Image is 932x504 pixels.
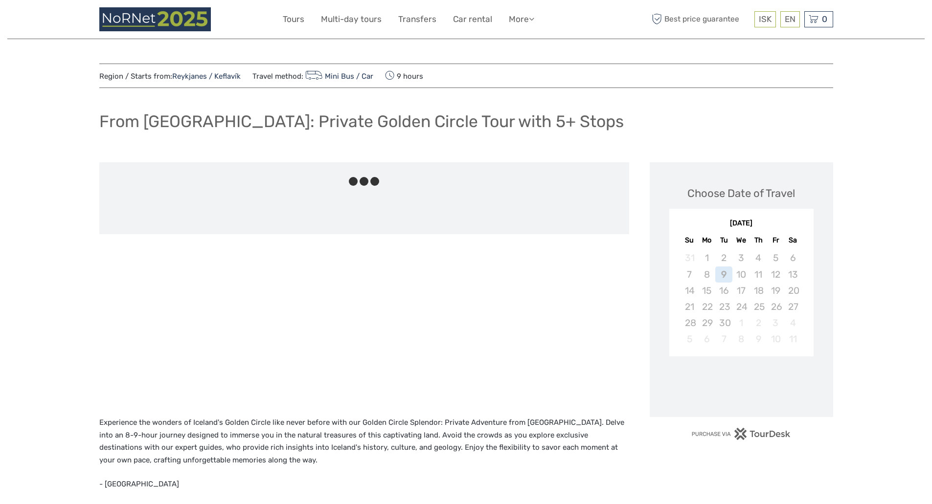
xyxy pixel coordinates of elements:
[698,299,715,315] div: Not available Monday, September 22nd, 2025
[715,283,732,299] div: Not available Tuesday, September 16th, 2025
[750,331,767,347] div: Not available Thursday, October 9th, 2025
[738,382,745,388] div: Loading...
[767,266,784,283] div: Not available Friday, September 12th, 2025
[784,331,801,347] div: Not available Saturday, October 11th, 2025
[750,250,767,266] div: Not available Thursday, September 4th, 2025
[681,234,698,247] div: Su
[715,250,732,266] div: Not available Tuesday, September 2nd, 2025
[784,315,801,331] div: Not available Saturday, October 4th, 2025
[99,478,629,491] p: - [GEOGRAPHIC_DATA]
[650,11,752,27] span: Best price guarantee
[780,11,800,27] div: EN
[767,283,784,299] div: Not available Friday, September 19th, 2025
[303,72,374,81] a: Mini Bus / Car
[681,299,698,315] div: Not available Sunday, September 21st, 2025
[681,250,698,266] div: Not available Sunday, August 31st, 2025
[681,331,698,347] div: Not available Sunday, October 5th, 2025
[715,331,732,347] div: Not available Tuesday, October 7th, 2025
[750,266,767,283] div: Not available Thursday, September 11th, 2025
[750,234,767,247] div: Th
[750,315,767,331] div: Not available Thursday, October 2nd, 2025
[750,283,767,299] div: Not available Thursday, September 18th, 2025
[732,250,750,266] div: Not available Wednesday, September 3rd, 2025
[691,428,791,440] img: PurchaseViaTourDesk.png
[99,7,211,31] img: 3258-41b625c3-b3ba-4726-b4dc-f26af99be3a7_logo_small.png
[698,331,715,347] div: Not available Monday, October 6th, 2025
[732,299,750,315] div: Not available Wednesday, September 24th, 2025
[767,315,784,331] div: Not available Friday, October 3rd, 2025
[732,283,750,299] div: Not available Wednesday, September 17th, 2025
[767,250,784,266] div: Not available Friday, September 5th, 2025
[321,12,382,26] a: Multi-day tours
[732,315,750,331] div: Not available Wednesday, October 1st, 2025
[252,69,374,83] span: Travel method:
[767,331,784,347] div: Not available Friday, October 10th, 2025
[453,12,492,26] a: Car rental
[172,72,241,81] a: Reykjanes / Keflavík
[715,234,732,247] div: Tu
[784,250,801,266] div: Not available Saturday, September 6th, 2025
[698,315,715,331] div: Not available Monday, September 29th, 2025
[283,12,304,26] a: Tours
[672,250,810,347] div: month 2025-09
[385,69,423,83] span: 9 hours
[820,14,829,24] span: 0
[767,234,784,247] div: Fr
[759,14,772,24] span: ISK
[398,12,436,26] a: Transfers
[698,234,715,247] div: Mo
[681,266,698,283] div: Not available Sunday, September 7th, 2025
[698,266,715,283] div: Not available Monday, September 8th, 2025
[99,71,241,82] span: Region / Starts from:
[784,234,801,247] div: Sa
[784,266,801,283] div: Not available Saturday, September 13th, 2025
[698,250,715,266] div: Not available Monday, September 1st, 2025
[99,416,629,466] p: Experience the wonders of Iceland's Golden Circle like never before with our Golden Circle Splend...
[681,315,698,331] div: Not available Sunday, September 28th, 2025
[715,299,732,315] div: Not available Tuesday, September 23rd, 2025
[687,186,795,201] div: Choose Date of Travel
[784,283,801,299] div: Not available Saturday, September 20th, 2025
[669,219,814,229] div: [DATE]
[509,12,534,26] a: More
[698,283,715,299] div: Not available Monday, September 15th, 2025
[715,315,732,331] div: Not available Tuesday, September 30th, 2025
[681,283,698,299] div: Not available Sunday, September 14th, 2025
[732,266,750,283] div: Not available Wednesday, September 10th, 2025
[767,299,784,315] div: Not available Friday, September 26th, 2025
[750,299,767,315] div: Not available Thursday, September 25th, 2025
[99,111,624,131] h1: From [GEOGRAPHIC_DATA]: Private Golden Circle Tour with 5+ Stops
[732,331,750,347] div: Not available Wednesday, October 8th, 2025
[732,234,750,247] div: We
[715,266,732,283] div: Not available Tuesday, September 9th, 2025
[784,299,801,315] div: Not available Saturday, September 27th, 2025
